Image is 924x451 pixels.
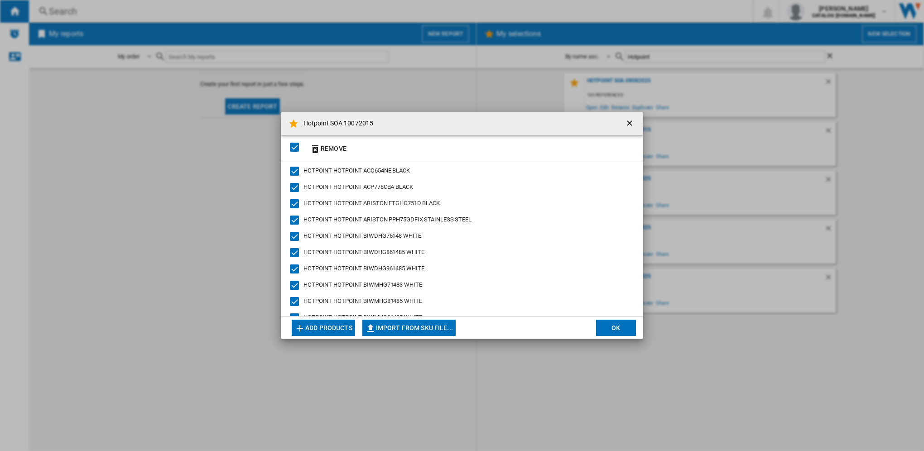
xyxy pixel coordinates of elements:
[625,119,636,130] ng-md-icon: getI18NText('BUTTONS.CLOSE_DIALOG')
[290,248,627,257] md-checkbox: HOTPOINT BIWDHG861485 WHITE
[362,320,456,336] button: Import from SKU file...
[292,320,355,336] button: Add products
[303,281,422,288] span: HOTPOINT HOTPOINT BIWMHG71483 WHITE
[290,139,303,154] md-checkbox: SELECTIONS.EDITION_POPUP.SELECT_DESELECT
[621,115,640,133] button: getI18NText('BUTTONS.CLOSE_DIALOG')
[303,232,421,239] span: HOTPOINT HOTPOINT BIWDHG75148 WHITE
[290,281,627,290] md-checkbox: HOTPOINT BIWMHG71483 WHITE
[290,199,627,208] md-checkbox: HOTPOINT ARISTON FTGHG751D BLACK
[307,138,349,159] button: Remove
[303,249,424,255] span: HOTPOINT HOTPOINT BIWDHG861485 WHITE
[290,297,627,306] md-checkbox: HOTPOINT BIWMHG81485 WHITE
[290,313,627,322] md-checkbox: HOTPOINT BIWMHG91485 WHITE
[303,183,413,190] span: HOTPOINT HOTPOINT ACP778CBA BLACK
[303,216,472,223] span: HOTPOINT HOTPOINT ARISTON PPH75GDFIX STAINLESS STEEL
[303,265,424,272] span: HOTPOINT HOTPOINT BIWDHG961485 WHITE
[290,167,627,176] md-checkbox: HOTPOINT ACO654NE BLACK
[303,167,410,174] span: HOTPOINT HOTPOINT ACO654NE BLACK
[596,320,636,336] button: OK
[290,216,627,225] md-checkbox: HOTPOINT ARISTON PPH75GDFIX STAINLESS STEEL
[303,314,422,321] span: HOTPOINT HOTPOINT BIWMHG91485 WHITE
[303,297,422,304] span: HOTPOINT HOTPOINT BIWMHG81485 WHITE
[290,232,627,241] md-checkbox: HOTPOINT BIWDHG75148 WHITE
[303,200,440,206] span: HOTPOINT HOTPOINT ARISTON FTGHG751D BLACK
[290,183,627,192] md-checkbox: HOTPOINT ACP778CBA BLACK
[299,119,373,128] h4: Hotpoint SOA 10072015
[290,264,627,273] md-checkbox: HOTPOINT BIWDHG961485 WHITE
